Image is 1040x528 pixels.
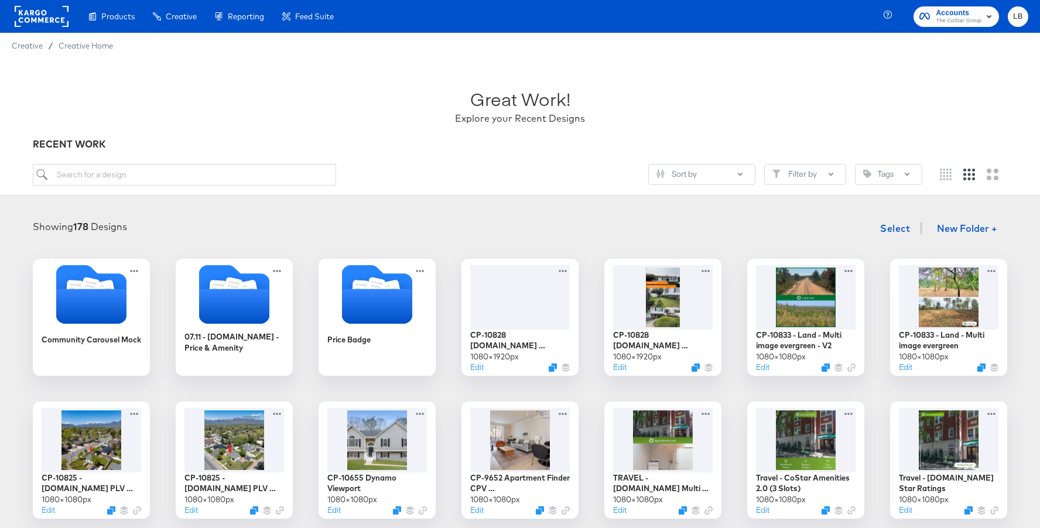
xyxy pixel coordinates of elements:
div: CP-10833 - Land - Multi image evergreen - V2 [756,330,856,351]
button: FilterFilter by [764,164,846,185]
div: 1080 × 1080 px [184,494,234,505]
div: 1080 × 1920 px [613,351,662,362]
button: LB [1008,6,1028,27]
button: SlidersSort by [648,164,755,185]
svg: Link [704,506,713,515]
div: CP-10833 - Land - Multi image evergreen [899,330,998,351]
svg: Duplicate [250,506,258,515]
span: Creative [12,41,43,50]
div: Travel - [DOMAIN_NAME] Star Ratings [899,472,998,494]
div: Community Carousel Mock [42,334,141,345]
div: 1080 × 1080 px [899,494,949,505]
div: CP-9652 Apartment Finder CPV [GEOGRAPHIC_DATA] [470,472,570,494]
button: Edit [899,362,912,373]
div: CP-10828 [DOMAIN_NAME] Immersive Stories_9:161080×1920pxEditDuplicate [461,259,579,376]
svg: Link [133,506,141,515]
div: Price Badge [319,259,436,376]
div: CP-10828 [DOMAIN_NAME] Immersive Reels_9:16 [613,330,713,351]
button: Edit [470,362,484,373]
div: 1080 × 1080 px [613,494,663,505]
svg: Filter [772,170,781,178]
button: New Folder + [927,218,1007,241]
div: CP-10828 [DOMAIN_NAME] Immersive Stories_9:16 [470,330,570,351]
div: CP-10825 - [DOMAIN_NAME] PLV Viewport 1 [184,472,284,494]
div: CP-10833 - Land - Multi image evergreen - V21080×1080pxEditDuplicate [747,259,864,376]
svg: Duplicate [822,364,830,372]
span: Products [101,12,135,21]
svg: Duplicate [977,364,986,372]
div: Explore your Recent Designs [455,112,585,125]
button: Duplicate [692,364,700,372]
div: CP-10825 - [DOMAIN_NAME] PLV Viewport 11080×1080pxEditDuplicate [176,402,293,519]
div: CP-10655 Dynamo Viewport1080×1080pxEditDuplicate [319,402,436,519]
button: Edit [184,505,198,516]
div: TRAVEL - [DOMAIN_NAME] Multi Image Overlay [613,472,713,494]
div: 1080 × 1080 px [756,351,806,362]
div: 1080 × 1080 px [899,351,949,362]
svg: Tag [863,170,871,178]
button: Edit [613,505,627,516]
div: Showing Designs [33,220,127,234]
svg: Duplicate [107,506,115,515]
svg: Duplicate [964,506,973,515]
a: Creative Home [59,41,113,50]
button: Edit [470,505,484,516]
div: CP-10655 Dynamo Viewport [327,472,427,494]
svg: Link [276,506,284,515]
span: Creative [166,12,197,21]
svg: Duplicate [822,506,830,515]
div: 07.11 - [DOMAIN_NAME] - Price & Amenity [184,331,284,353]
div: Great Work! [470,87,570,112]
svg: Duplicate [536,506,544,515]
span: Feed Suite [295,12,334,21]
svg: Duplicate [549,364,557,372]
svg: Sliders [656,170,665,178]
svg: Folder [176,265,293,324]
div: 1080 × 1080 px [756,494,806,505]
span: Reporting [228,12,264,21]
svg: Link [990,506,998,515]
svg: Link [562,506,570,515]
button: Edit [899,505,912,516]
button: Edit [756,505,769,516]
button: Select [875,217,915,240]
div: Community Carousel Mock [33,259,150,376]
svg: Medium grid [963,169,975,180]
span: Select [880,220,910,236]
div: CP-10828 [DOMAIN_NAME] Immersive Reels_9:161080×1920pxEditDuplicate [604,259,721,376]
span: The CoStar Group [936,16,981,26]
div: 1080 × 1080 px [470,494,520,505]
svg: Duplicate [393,506,401,515]
span: / [43,41,59,50]
input: Search for a design [33,164,336,186]
svg: Link [847,506,856,515]
button: Edit [42,505,55,516]
div: CP-10825 - [DOMAIN_NAME] PLV Viewport 21080×1080pxEditDuplicate [33,402,150,519]
div: RECENT WORK [33,138,1007,151]
button: TagTags [855,164,922,185]
strong: 178 [73,221,88,232]
svg: Link [847,364,856,372]
div: CP-10825 - [DOMAIN_NAME] PLV Viewport 2 [42,472,141,494]
div: Travel - CoStar Amenities 2.0 (3 Slots)1080×1080pxEditDuplicate [747,402,864,519]
span: Accounts [936,7,981,19]
button: Edit [327,505,341,516]
div: CP-10833 - Land - Multi image evergreen1080×1080pxEditDuplicate [890,259,1007,376]
div: 1080 × 1080 px [42,494,91,505]
svg: Duplicate [679,506,687,515]
div: Price Badge [327,334,371,345]
button: AccountsThe CoStar Group [914,6,999,27]
div: TRAVEL - [DOMAIN_NAME] Multi Image Overlay1080×1080pxEditDuplicate [604,402,721,519]
svg: Large grid [987,169,998,180]
span: LB [1012,10,1024,23]
button: Edit [613,362,627,373]
div: 1080 × 1920 px [470,351,519,362]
